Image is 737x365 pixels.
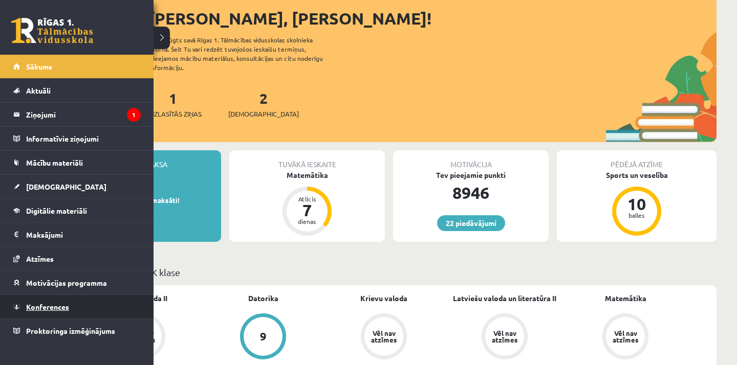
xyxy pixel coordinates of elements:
a: 2[DEMOGRAPHIC_DATA] [228,89,299,119]
a: Aktuāli [13,79,141,102]
span: Digitālie materiāli [26,206,87,215]
a: Informatīvie ziņojumi [13,127,141,150]
a: Maksājumi [13,223,141,246]
a: Sākums [13,55,141,78]
a: Sports un veselība 10 balles [557,170,717,237]
div: Tev pieejamie punkti [393,170,549,180]
span: Sākums [26,62,52,71]
div: Tuvākā ieskaite [229,150,385,170]
a: Matemātika [605,293,646,304]
div: 8946 [393,180,549,205]
a: 22 piedāvājumi [437,215,505,231]
div: Sports un veselība [557,170,717,180]
i: 1 [127,108,141,122]
a: Datorika [248,293,278,304]
a: Matemātika Atlicis 7 dienas [229,170,385,237]
div: Laipni lūgts savā Rīgas 1. Tālmācības vidusskolas skolnieka profilā. Šeit Tu vari redzēt tuvojošo... [149,35,341,72]
legend: Ziņojumi [26,103,141,126]
span: Motivācijas programma [26,278,107,287]
div: Matemātika [229,170,385,180]
a: Krievu valoda [360,293,407,304]
a: [DEMOGRAPHIC_DATA] [13,175,141,198]
a: Vēl nav atzīmes [444,313,565,361]
span: Neizlasītās ziņas [144,109,202,119]
a: Vēl nav atzīmes [323,313,444,361]
div: Motivācija [393,150,549,170]
a: Konferences [13,295,141,318]
span: Aktuāli [26,86,51,95]
a: Digitālie materiāli [13,199,141,222]
div: 9 [260,331,267,342]
div: Pēdējā atzīme [557,150,717,170]
div: Atlicis [292,196,322,202]
a: Rīgas 1. Tālmācības vidusskola [11,18,93,43]
div: Vēl nav atzīmes [490,330,519,343]
legend: Maksājumi [26,223,141,246]
p: Mācību plāns 12.b2 JK klase [66,265,712,279]
div: balles [621,212,652,218]
span: Konferences [26,302,69,311]
a: 1Neizlasītās ziņas [144,89,202,119]
span: [DEMOGRAPHIC_DATA] [228,109,299,119]
span: Proktoringa izmēģinājums [26,326,115,335]
div: Vēl nav atzīmes [611,330,640,343]
a: Vēl nav atzīmes [565,313,686,361]
a: Motivācijas programma [13,271,141,294]
span: [DEMOGRAPHIC_DATA] [26,182,106,191]
legend: Informatīvie ziņojumi [26,127,141,150]
span: Atzīmes [26,254,54,263]
a: Latviešu valoda un literatūra II [453,293,556,304]
a: Mācību materiāli [13,151,141,174]
a: Atzīmes [13,247,141,270]
a: Proktoringa izmēģinājums [13,319,141,343]
div: 10 [621,196,652,212]
a: 9 [203,313,323,361]
div: dienas [292,218,322,224]
div: [PERSON_NAME], [PERSON_NAME]! [148,6,717,31]
div: 7 [292,202,322,218]
a: Ziņojumi1 [13,103,141,126]
span: Mācību materiāli [26,158,83,167]
div: Vēl nav atzīmes [370,330,398,343]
